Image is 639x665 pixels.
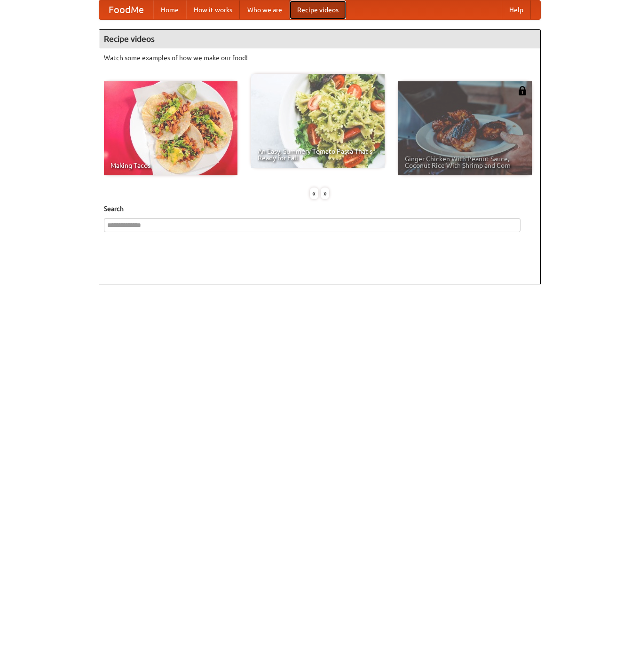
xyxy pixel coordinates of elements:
p: Watch some examples of how we make our food! [104,53,536,63]
div: « [310,188,318,199]
a: How it works [186,0,240,19]
a: Who we are [240,0,290,19]
a: Making Tacos [104,81,237,175]
a: An Easy, Summery Tomato Pasta That's Ready for Fall [251,74,385,168]
span: Making Tacos [110,162,231,169]
div: » [321,188,329,199]
a: Recipe videos [290,0,346,19]
span: An Easy, Summery Tomato Pasta That's Ready for Fall [258,148,378,161]
a: FoodMe [99,0,153,19]
a: Home [153,0,186,19]
img: 483408.png [518,86,527,95]
a: Help [502,0,531,19]
h4: Recipe videos [99,30,540,48]
h5: Search [104,204,536,213]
